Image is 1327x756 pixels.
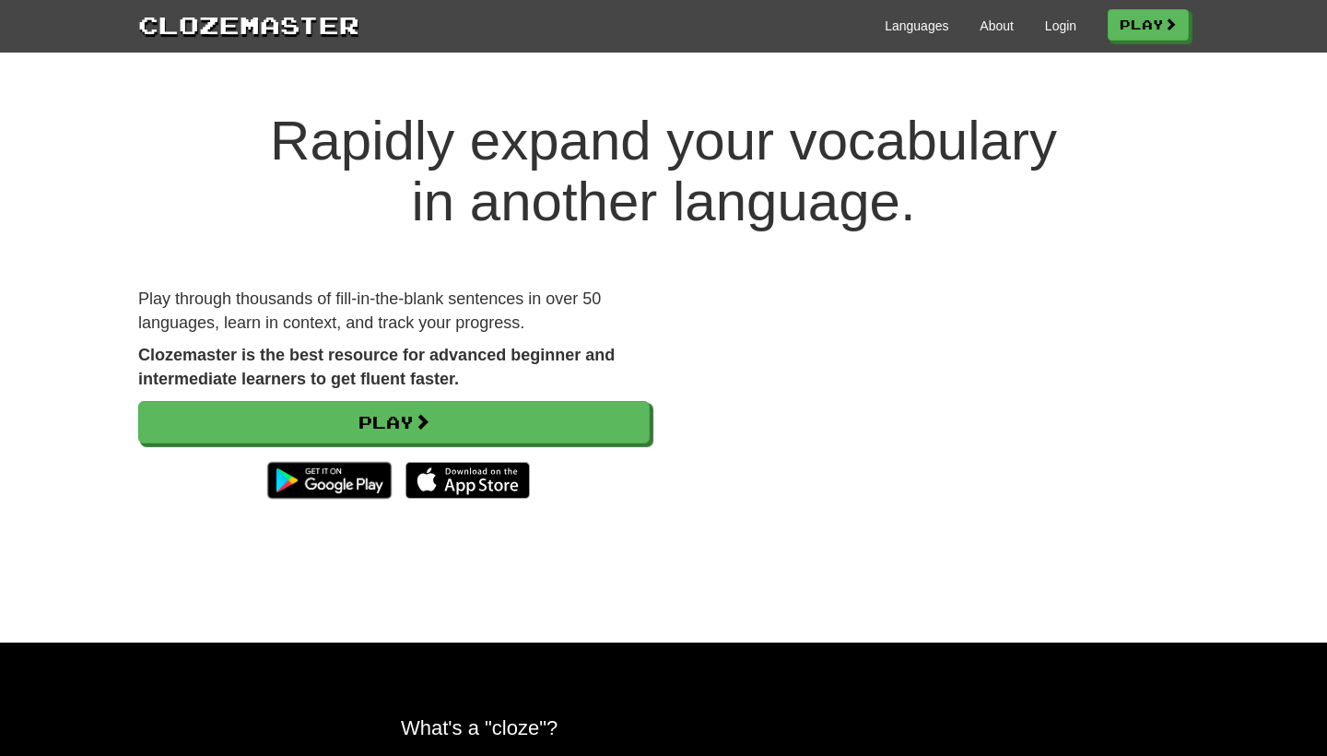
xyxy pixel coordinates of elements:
[885,17,948,35] a: Languages
[405,462,530,499] img: Download_on_the_App_Store_Badge_US-UK_135x40-25178aeef6eb6b83b96f5f2d004eda3bffbb37122de64afbaef7...
[1045,17,1076,35] a: Login
[1108,9,1189,41] a: Play
[980,17,1014,35] a: About
[258,453,401,508] img: Get it on Google Play
[138,288,650,335] p: Play through thousands of fill-in-the-blank sentences in over 50 languages, learn in context, and...
[138,401,650,443] a: Play
[138,7,359,41] a: Clozemaster
[401,716,926,739] h2: What's a "cloze"?
[138,346,615,388] strong: Clozemaster is the best resource for advanced beginner and intermediate learners to get fluent fa...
